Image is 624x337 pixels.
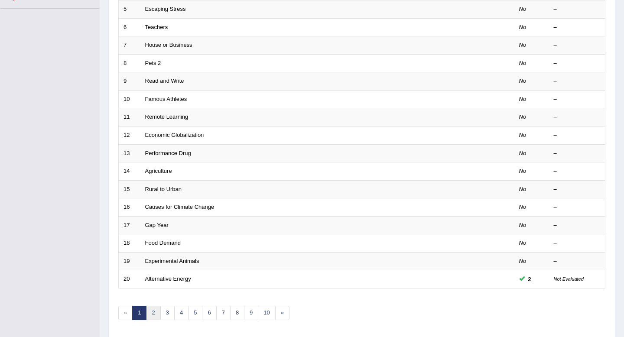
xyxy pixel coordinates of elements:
[554,77,601,85] div: –
[519,60,526,66] em: No
[119,126,140,144] td: 12
[519,113,526,120] em: No
[519,186,526,192] em: No
[146,306,160,320] a: 2
[202,306,216,320] a: 6
[554,95,601,104] div: –
[554,203,601,211] div: –
[554,257,601,266] div: –
[188,306,202,320] a: 5
[554,41,601,49] div: –
[160,306,175,320] a: 3
[119,36,140,55] td: 7
[145,113,188,120] a: Remote Learning
[554,131,601,139] div: –
[554,167,601,175] div: –
[230,306,244,320] a: 8
[519,96,526,102] em: No
[145,42,192,48] a: House or Business
[145,168,172,174] a: Agriculture
[519,204,526,210] em: No
[554,113,601,121] div: –
[119,198,140,217] td: 16
[119,72,140,91] td: 9
[174,306,188,320] a: 4
[145,240,181,246] a: Food Demand
[519,132,526,138] em: No
[525,275,535,284] span: You can still take this question
[119,180,140,198] td: 15
[145,24,168,30] a: Teachers
[145,6,186,12] a: Escaping Stress
[119,216,140,234] td: 17
[554,149,601,158] div: –
[145,186,182,192] a: Rural to Urban
[554,239,601,247] div: –
[145,222,169,228] a: Gap Year
[519,258,526,264] em: No
[118,306,133,320] span: «
[554,185,601,194] div: –
[519,24,526,30] em: No
[519,168,526,174] em: No
[119,90,140,108] td: 10
[119,54,140,72] td: 8
[145,150,191,156] a: Performance Drug
[119,0,140,19] td: 5
[119,18,140,36] td: 6
[132,306,146,320] a: 1
[119,108,140,126] td: 11
[145,132,204,138] a: Economic Globalization
[519,78,526,84] em: No
[244,306,258,320] a: 9
[145,204,214,210] a: Causes for Climate Change
[216,306,231,320] a: 7
[519,6,526,12] em: No
[554,221,601,230] div: –
[519,150,526,156] em: No
[519,222,526,228] em: No
[275,306,289,320] a: »
[519,42,526,48] em: No
[119,252,140,270] td: 19
[119,144,140,162] td: 13
[554,276,584,282] small: Not Evaluated
[145,96,187,102] a: Famous Athletes
[145,60,161,66] a: Pets 2
[119,270,140,288] td: 20
[145,78,184,84] a: Read and Write
[119,234,140,253] td: 18
[554,23,601,32] div: –
[554,59,601,68] div: –
[145,275,191,282] a: Alternative Energy
[258,306,275,320] a: 10
[145,258,199,264] a: Experimental Animals
[119,162,140,181] td: 14
[519,240,526,246] em: No
[554,5,601,13] div: –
